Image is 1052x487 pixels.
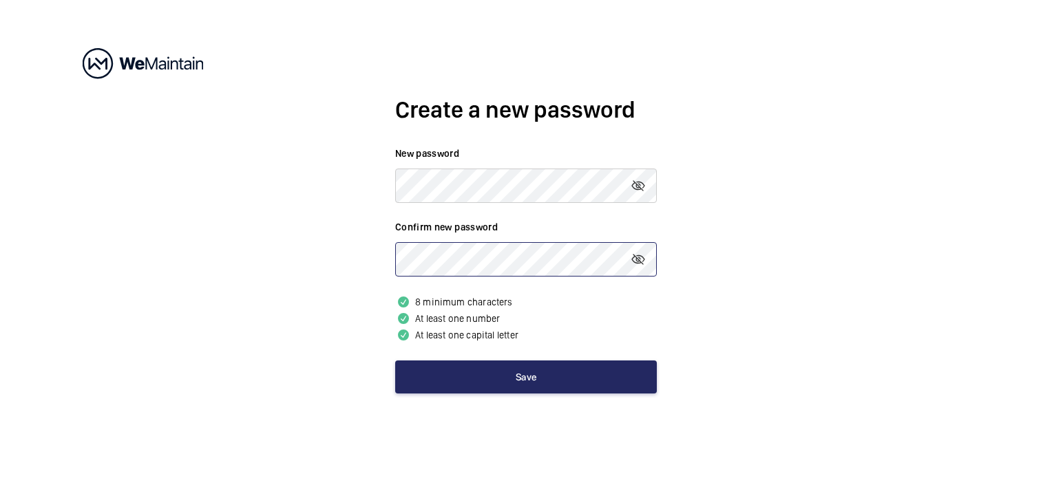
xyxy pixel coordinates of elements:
h2: Create a new password [395,94,657,126]
p: At least one capital letter [395,327,657,343]
p: 8 minimum characters [395,294,657,310]
label: New password [395,147,657,160]
p: At least one number [395,310,657,327]
button: Save [395,360,657,393]
label: Confirm new password [395,220,657,234]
